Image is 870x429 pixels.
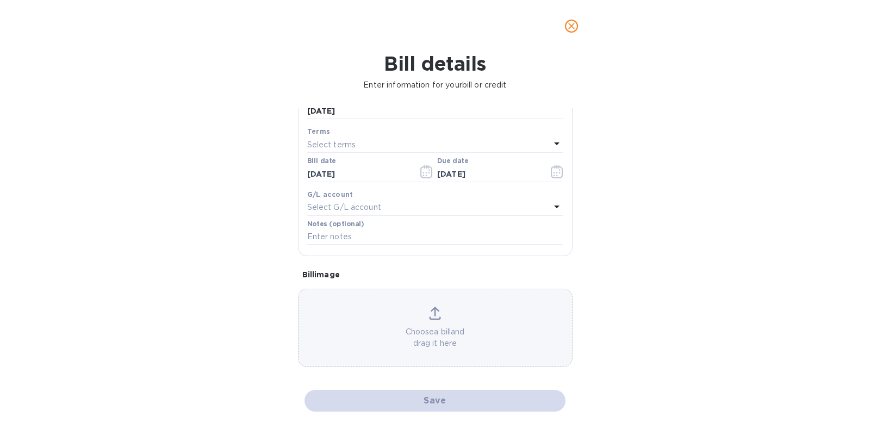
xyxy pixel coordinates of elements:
[307,221,364,227] label: Notes (optional)
[437,166,540,182] input: Due date
[437,158,468,165] label: Due date
[307,166,410,182] input: Select date
[307,202,381,213] p: Select G/L account
[307,103,563,120] input: Enter bill number
[307,127,331,135] b: Terms
[9,79,861,91] p: Enter information for your bill or credit
[307,139,356,151] p: Select terms
[302,269,568,280] p: Bill image
[307,190,353,198] b: G/L account
[299,326,572,349] p: Choose a bill and drag it here
[307,158,336,165] label: Bill date
[558,13,585,39] button: close
[9,52,861,75] h1: Bill details
[307,229,563,245] input: Enter notes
